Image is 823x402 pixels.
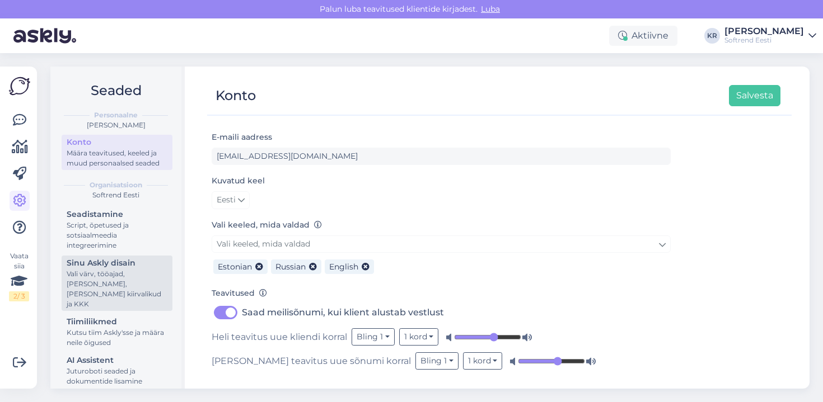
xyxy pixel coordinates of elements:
[609,26,677,46] div: Aktiivne
[67,354,167,366] div: AI Assistent
[62,353,172,388] a: AI AssistentJuturoboti seaded ja dokumentide lisamine
[67,366,167,386] div: Juturoboti seaded ja dokumentide lisamine
[463,352,503,370] button: 1 kord
[67,136,167,148] div: Konto
[9,291,29,301] div: 2 / 3
[212,235,671,253] a: Vali keeled, mida valdad
[218,262,252,272] span: Estonian
[59,80,172,101] h2: Seaded
[62,135,172,170] a: KontoMäära teavitused, keeled ja muud personaalsed seaded
[415,352,459,370] button: Bling 1
[724,27,816,45] a: [PERSON_NAME]Softrend Eesti
[62,256,172,311] a: Sinu Askly disainVali värv, tööajad, [PERSON_NAME], [PERSON_NAME] kiirvalikud ja KKK
[94,110,138,120] b: Personaalne
[352,328,395,346] button: Bling 1
[217,239,310,249] span: Vali keeled, mida valdad
[67,220,167,250] div: Script, õpetused ja sotsiaalmeedia integreerimine
[67,328,167,348] div: Kutsu tiim Askly'sse ja määra neile õigused
[67,269,167,309] div: Vali värv, tööajad, [PERSON_NAME], [PERSON_NAME] kiirvalikud ja KKK
[62,314,172,349] a: TiimiliikmedKutsu tiim Askly'sse ja määra neile õigused
[729,85,780,106] button: Salvesta
[242,304,444,321] label: Saad meilisõnumi, kui klient alustab vestlust
[724,27,804,36] div: [PERSON_NAME]
[59,120,172,130] div: [PERSON_NAME]
[67,316,167,328] div: Tiimiliikmed
[62,207,172,252] a: SeadistamineScript, õpetused ja sotsiaalmeedia integreerimine
[212,191,250,209] a: Eesti
[212,352,671,370] div: [PERSON_NAME] teavitus uue sõnumi korral
[217,194,236,206] span: Eesti
[212,219,322,231] label: Vali keeled, mida valdad
[704,28,720,44] div: KR
[212,328,671,346] div: Heli teavitus uue kliendi korral
[216,85,256,106] div: Konto
[399,328,439,346] button: 1 kord
[478,4,503,14] span: Luba
[67,257,167,269] div: Sinu Askly disain
[9,251,29,301] div: Vaata siia
[212,148,671,165] input: Sisesta e-maili aadress
[724,36,804,45] div: Softrend Eesti
[275,262,306,272] span: Russian
[67,148,167,168] div: Määra teavitused, keeled ja muud personaalsed seaded
[59,190,172,200] div: Softrend Eesti
[67,209,167,220] div: Seadistamine
[90,180,142,190] b: Organisatsioon
[329,262,358,272] span: English
[212,131,272,143] label: E-maili aadress
[9,75,30,97] img: Askly Logo
[212,175,265,187] label: Kuvatud keel
[212,287,267,299] label: Teavitused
